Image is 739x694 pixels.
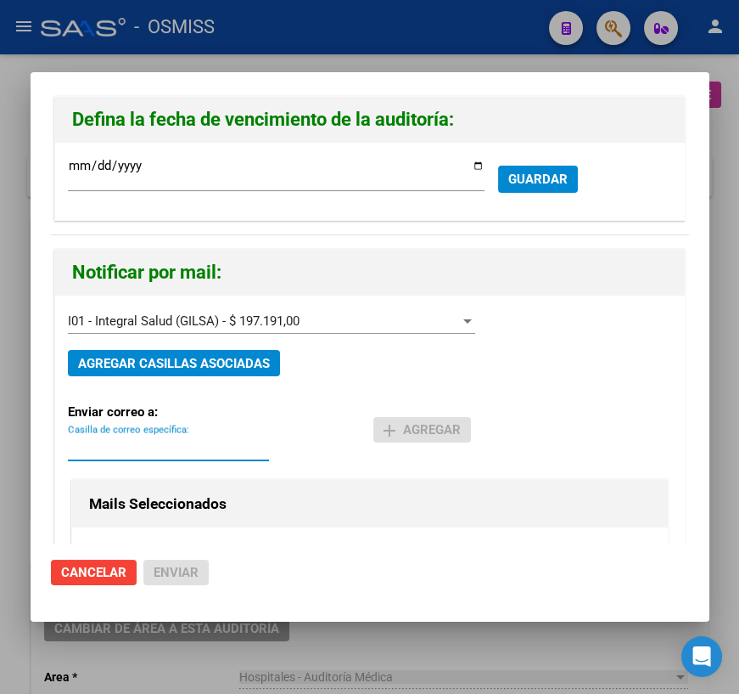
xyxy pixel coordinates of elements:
[383,422,461,437] span: Agregar
[508,172,568,188] span: GUARDAR
[498,166,578,192] button: GUARDAR
[72,257,668,289] h2: Notificar por mail:
[68,403,196,422] p: Enviar correo a:
[379,420,400,441] mat-icon: add
[681,636,722,677] div: Open Intercom Messenger
[154,565,199,580] span: Enviar
[78,356,270,371] span: AGREGAR CASILLAS ASOCIADAS
[89,493,651,515] h3: Mails Seleccionados
[72,104,668,136] h2: Defina la fecha de vencimiento de la auditoría:
[373,417,471,443] button: Agregar
[143,560,209,585] button: Enviar
[68,313,300,329] span: I01 - Integral Salud (GILSA) - $ 197.191,00
[68,350,280,376] button: AGREGAR CASILLAS ASOCIADAS
[61,565,126,580] span: Cancelar
[51,560,137,585] button: Cancelar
